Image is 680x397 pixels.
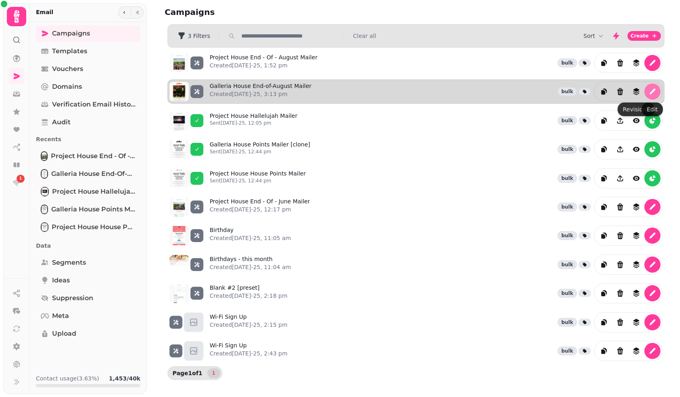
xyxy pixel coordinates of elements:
button: edit [644,285,661,301]
button: Sort [584,32,605,40]
span: Create [631,33,649,38]
a: Meta [36,308,140,324]
p: Page 1 of 1 [169,369,206,377]
p: Created [DATE]-25, 11:04 am [210,263,291,271]
button: Create [628,31,661,41]
h2: Email [36,8,53,16]
span: Domains [52,82,82,92]
div: bulk [558,59,577,67]
img: aHR0cHM6Ly9zdGFtcGVkZS1zZXJ2aWNlLXByb2QtdGVtcGxhdGUtcHJldmlld3MuczMuZXUtd2VzdC0xLmFtYXpvbmF3cy5jb... [169,284,189,303]
a: Project House Hallelujah MailerProject House Hallelujah Mailer [36,184,140,200]
button: duplicate [596,257,612,273]
div: bulk [558,318,577,327]
div: bulk [558,203,577,211]
a: Blank #2 [preset]Created[DATE]-25, 2:18 pm [210,284,288,303]
div: bulk [558,116,577,125]
button: Delete [612,257,628,273]
button: Share campaign preview [612,170,628,186]
button: revisions [628,285,644,301]
span: 3 Filters [188,33,210,39]
a: Campaigns [36,25,140,42]
a: Suppression [36,290,140,306]
button: duplicate [596,170,612,186]
span: Segments [52,258,86,267]
p: Created [DATE]-25, 12:17 pm [210,205,310,213]
img: Galleria House Points Mailer [clone] [42,205,47,213]
button: duplicate [596,199,612,215]
div: bulk [558,87,577,96]
b: 1,453 / 40k [109,375,140,382]
span: Vouchers [52,64,83,74]
a: Galleria House End-of-August MailerGalleria House End-of-August Mailer [36,166,140,182]
a: Galleria House Points Mailer [clone]Galleria House Points Mailer [clone] [36,201,140,217]
button: 3 Filters [171,29,217,42]
img: aHR0cHM6Ly9zdGFtcGVkZS1zZXJ2aWNlLXByb2QtdGVtcGxhdGUtcHJldmlld3MuczMuZXUtd2VzdC0xLmFtYXpvbmF3cy5jb... [169,53,189,73]
div: bulk [558,347,577,355]
button: Delete [612,314,628,330]
span: Galleria House Points Mailer [clone] [51,205,136,214]
button: duplicate [596,55,612,71]
button: duplicate [596,84,612,100]
a: Project House End - Of - August MailerProject House End - Of - August Mailer [36,148,140,164]
div: bulk [558,260,577,269]
img: aHR0cHM6Ly9zdGFtcGVkZS1zZXJ2aWNlLXByb2QtdGVtcGxhdGUtcHJldmlld3MuczMuZXUtd2VzdC0xLmFtYXpvbmF3cy5jb... [169,255,189,274]
a: Templates [36,43,140,59]
p: Sent [DATE]-25, 12:05 pm [210,120,298,126]
a: Project House End - Of - June MailerCreated[DATE]-25, 12:17 pm [210,197,310,217]
img: aHR0cHM6Ly9zdGFtcGVkZS1zZXJ2aWNlLXByb2QtdGVtcGxhdGUtcHJldmlld3MuczMuZXUtd2VzdC0xLmFtYXpvbmF3cy5jb... [169,82,189,101]
img: aHR0cHM6Ly9zdGFtcGVkZS1zZXJ2aWNlLXByb2QtdGVtcGxhdGUtcHJldmlld3MuczMuZXUtd2VzdC0xLmFtYXpvbmF3cy5jb... [169,226,189,245]
button: edit [644,199,661,215]
a: Upload [36,326,140,342]
img: Project House Hallelujah Mailer [42,188,48,196]
img: aHR0cHM6Ly9zdGFtcGVkZS1zZXJ2aWNlLXByb2QtdGVtcGxhdGUtcHJldmlld3MuczMuZXUtd2VzdC0xLmFtYXpvbmF3cy5jb... [169,197,189,217]
span: Project House House Points Mailer [52,222,136,232]
a: Wi-Fi Sign UpCreated[DATE]-25, 2:43 pm [210,341,288,361]
button: Delete [612,84,628,100]
p: Created [DATE]-25, 2:43 pm [210,349,288,357]
button: revisions [628,314,644,330]
button: revisions [628,228,644,244]
img: Project House End - Of - August Mailer [42,152,47,160]
button: duplicate [596,343,612,359]
nav: Pagination [207,368,220,378]
a: Project House End - Of - August MailerCreated[DATE]-25, 1:52 pm [210,53,318,73]
a: Project House House Points MailerSent[DATE]-25, 12:44 pm [210,169,306,187]
a: Audit [36,114,140,130]
a: Domains [36,79,140,95]
button: Delete [612,199,628,215]
span: Audit [52,117,71,127]
button: Delete [612,55,628,71]
button: view [628,141,644,157]
button: 1 [207,368,220,378]
button: edit [644,55,661,71]
button: Share campaign preview [612,113,628,129]
button: reports [644,170,661,186]
p: Created [DATE]-25, 2:15 pm [210,321,288,329]
a: Verification email history [36,96,140,113]
h2: Campaigns [165,6,320,18]
div: bulk [558,174,577,183]
a: Project House Hallelujah MailerSent[DATE]-25, 12:05 pm [210,112,298,130]
a: Vouchers [36,61,140,77]
p: Created [DATE]-25, 3:13 pm [210,90,312,98]
div: bulk [558,145,577,154]
button: revisions [628,55,644,71]
p: Data [36,238,140,253]
a: Ideas [36,272,140,288]
div: Revisions [618,102,655,116]
button: Clear all [353,32,376,40]
button: revisions [628,257,644,273]
button: Delete [612,228,628,244]
span: Verification email history [52,100,136,109]
div: Edit [642,102,663,116]
nav: Tabs [29,22,147,368]
span: Suppression [52,293,93,303]
div: bulk [558,289,577,298]
a: Galleria House End-of-August MailerCreated[DATE]-25, 3:13 pm [210,82,312,101]
span: Project House Hallelujah Mailer [52,187,136,196]
div: bulk [558,231,577,240]
p: Recents [36,132,140,146]
a: Wi-Fi Sign UpCreated[DATE]-25, 2:15 pm [210,313,288,332]
button: reports [644,141,661,157]
button: edit [644,228,661,244]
